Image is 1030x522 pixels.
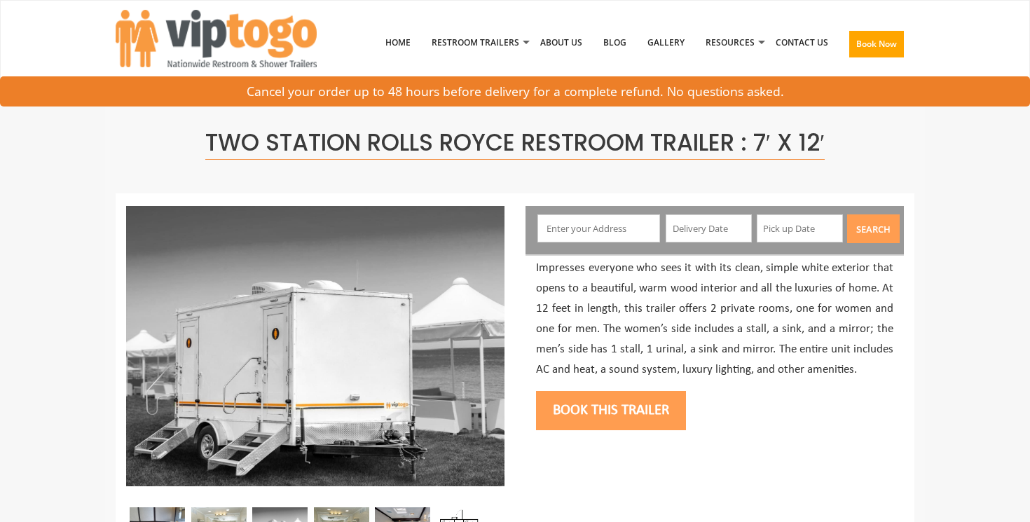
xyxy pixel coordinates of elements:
[666,214,752,242] input: Delivery Date
[126,206,504,486] img: Side view of two station restroom trailer with separate doors for males and females
[536,259,893,380] p: Impresses everyone who sees it with its clean, simple white exterior that opens to a beautiful, w...
[757,214,843,242] input: Pick up Date
[593,6,637,79] a: Blog
[421,6,530,79] a: Restroom Trailers
[695,6,765,79] a: Resources
[637,6,695,79] a: Gallery
[530,6,593,79] a: About Us
[765,6,839,79] a: Contact Us
[205,126,825,160] span: Two Station Rolls Royce Restroom Trailer : 7′ x 12′
[847,214,900,243] button: Search
[375,6,421,79] a: Home
[537,214,661,242] input: Enter your Address
[116,10,317,67] img: VIPTOGO
[849,31,904,57] button: Book Now
[974,466,1030,522] button: Live Chat
[839,6,914,88] a: Book Now
[536,391,686,430] button: Book this trailer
